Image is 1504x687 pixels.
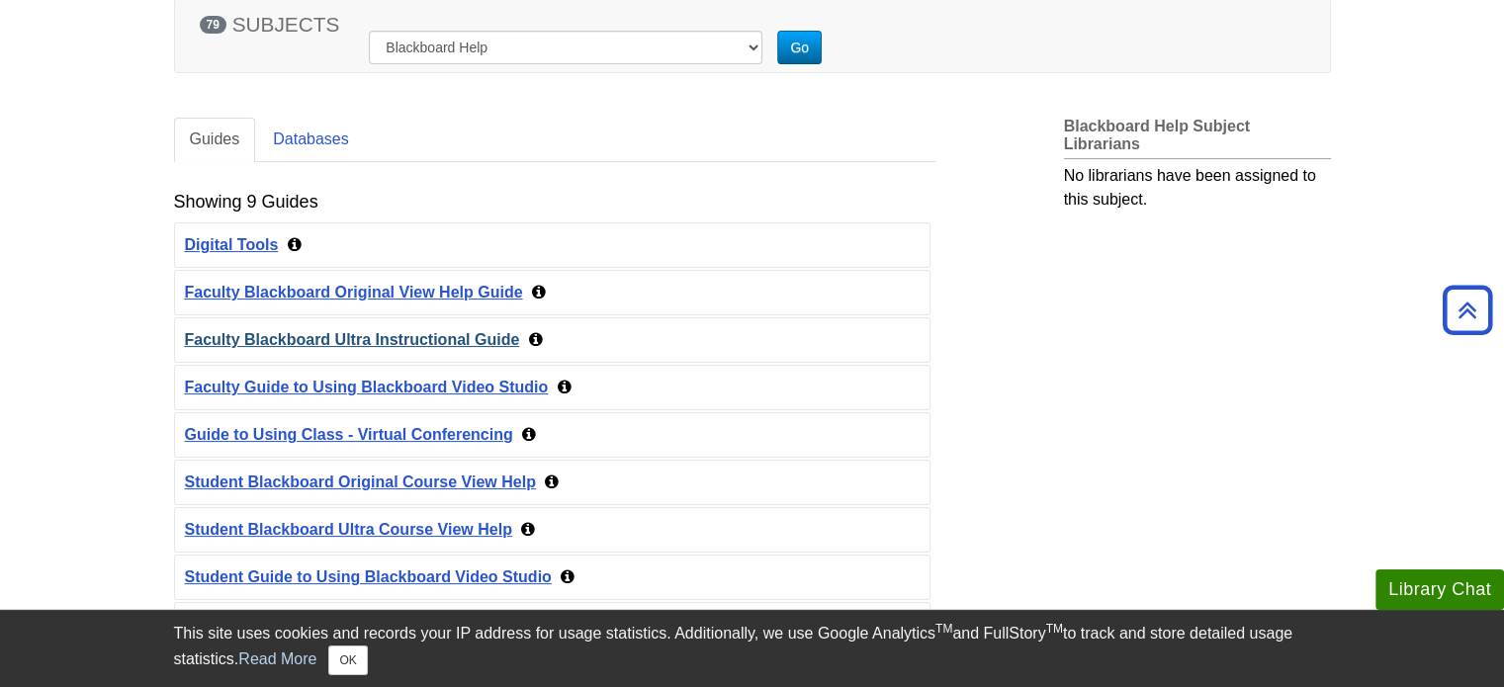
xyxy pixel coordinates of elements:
button: Library Chat [1375,569,1504,610]
a: Faculty Guide to Using Blackboard Video Studio [185,379,549,395]
button: Close [328,645,367,675]
div: This site uses cookies and records your IP address for usage statistics. Additionally, we use Goo... [174,622,1331,675]
a: Databases [257,118,365,162]
a: Guides [174,118,256,162]
sup: TM [935,622,952,636]
h2: Blackboard Help Subject Librarians [1064,118,1331,159]
a: Read More [238,650,316,667]
h2: Showing 9 Guides [174,192,318,213]
section: Content by Subject [174,93,1331,659]
div: No librarians have been assigned to this subject. [1064,159,1331,212]
span: 79 [200,16,226,34]
span: SUBJECTS [232,13,340,36]
a: Student Guide to Using Blackboard Video Studio [185,568,552,585]
button: Go [777,31,822,64]
a: Back to Top [1436,297,1499,323]
a: Student Blackboard Original Course View Help [185,473,536,490]
a: Student Blackboard Ultra Course View Help [185,521,512,538]
sup: TM [1046,622,1063,636]
a: Faculty Blackboard Ultra Instructional Guide [185,331,520,348]
a: Guide to Using Class - Virtual Conferencing [185,426,513,443]
a: Faculty Blackboard Original View Help Guide [185,284,523,301]
a: Digital Tools [185,236,279,253]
